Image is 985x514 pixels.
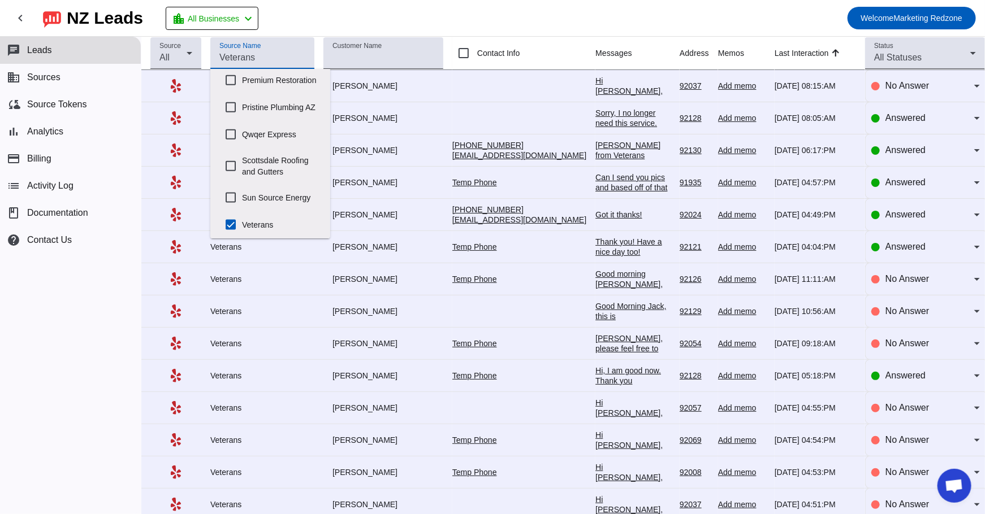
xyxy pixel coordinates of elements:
th: Messages [595,37,680,70]
span: Answered [885,242,926,251]
div: Add memo [718,113,766,123]
mat-icon: list [7,179,20,193]
span: No Answer [885,467,929,477]
mat-icon: Yelp [169,240,183,254]
div: [DATE] 04:54:PM [775,435,856,445]
div: [PERSON_NAME] [323,306,443,316]
div: Add memo [718,274,766,284]
span: All Businesses [188,11,239,27]
div: Add memo [718,242,766,252]
span: Answered [885,145,926,155]
div: Add memo [718,306,766,316]
div: 92069 [680,435,709,445]
div: [DATE] 04:55:PM [775,403,856,413]
div: [PERSON_NAME] [323,81,443,91]
div: Add memo [718,338,766,349]
div: 92054 [680,338,709,349]
div: Veterans [210,274,314,284]
mat-icon: Yelp [169,143,183,157]
mat-icon: Yelp [169,208,183,221]
div: 92024 [680,210,709,220]
a: Temp Phone [452,371,497,380]
span: Marketing Redzone [861,10,963,26]
label: Premium Restoration [242,68,321,93]
mat-label: Source [159,42,181,50]
label: Pristine Plumbing AZ [242,95,321,120]
button: All Businesses [166,7,258,30]
div: 92037 [680,81,709,91]
th: Address [680,37,718,70]
a: [PHONE_NUMBER] [452,141,524,150]
mat-icon: chevron_left [14,11,27,25]
div: Veterans [210,435,314,445]
mat-icon: Yelp [169,401,183,415]
a: Temp Phone [452,339,497,348]
span: No Answer [885,274,929,284]
span: No Answer [885,403,929,412]
div: [DATE] 04:04:PM [775,242,856,252]
mat-icon: Yelp [169,272,183,286]
span: Answered [885,210,926,219]
mat-icon: Yelp [169,111,183,125]
div: [DATE] 08:15:AM [775,81,856,91]
label: Qwqer Express [242,122,321,147]
div: [PERSON_NAME] [323,210,443,220]
div: [PERSON_NAME] [323,177,443,188]
span: Answered [885,371,926,380]
span: Analytics [27,127,63,137]
mat-icon: Yelp [169,498,183,511]
div: Open chat [938,469,971,503]
label: Scottsdale Roofing and Gutters [242,148,321,184]
div: Add memo [718,403,766,413]
div: [PERSON_NAME] [323,371,443,381]
div: Veterans [210,371,314,381]
a: [EMAIL_ADDRESS][DOMAIN_NAME] [452,151,586,160]
div: Thank you! Have a nice day too! [595,237,671,257]
span: Sources [27,72,61,82]
a: Temp Phone [452,468,497,477]
div: 92008 [680,467,709,477]
mat-icon: bar_chart [7,125,20,138]
button: WelcomeMarketing Redzone [848,7,977,29]
mat-icon: Yelp [169,304,183,318]
div: Sorry, I no longer need this service. Thanks for replying [595,108,671,138]
label: Veterans [242,212,321,237]
span: No Answer [885,306,929,316]
span: All Statuses [874,53,922,62]
div: Veterans [210,403,314,413]
div: Add memo [718,81,766,91]
span: Answered [885,177,926,187]
span: Billing [27,154,51,164]
div: [PERSON_NAME] [323,403,443,413]
span: No Answer [885,435,929,445]
div: Hi [PERSON_NAME], this is [PERSON_NAME] with Veterans. Are you still looking to schedule an appoi... [595,398,671,479]
div: [DATE] 05:18:PM [775,371,856,381]
div: Last Interaction [775,47,829,59]
div: Can I send you pics and based off of that send me a quote? [595,172,671,203]
div: [PERSON_NAME] [323,242,443,252]
a: Temp Phone [452,275,497,284]
div: [PERSON_NAME] [323,499,443,509]
div: [DATE] 08:05:AM [775,113,856,123]
mat-icon: cloud_sync [7,98,20,111]
div: Good Morning Jack, this is [PERSON_NAME] with Veterans. We are happy to help you with heat pump. ... [595,301,671,423]
mat-icon: help [7,233,20,247]
div: 92130 [680,145,709,155]
div: Add memo [718,499,766,509]
label: Sun Source Energy [242,185,321,210]
div: [DATE] 04:51:PM [775,499,856,509]
div: Add memo [718,145,766,155]
div: [DATE] 11:11:AM [775,274,856,284]
span: book [7,206,20,220]
div: Hi [PERSON_NAME], this is [PERSON_NAME] with Veterans. Are you still looking to schedule an appoi... [595,430,671,511]
div: [DATE] 04:49:PM [775,210,856,220]
img: logo [43,8,61,28]
a: [EMAIL_ADDRESS][DOMAIN_NAME] [452,215,586,224]
span: No Answer [885,499,929,509]
div: Got it thanks! [595,210,671,220]
mat-icon: Yelp [169,465,183,479]
span: All [159,53,170,62]
div: [PERSON_NAME] [323,274,443,284]
div: Good morning [PERSON_NAME], this is [PERSON_NAME] with Veterans. We are happy to help you with th... [595,269,671,401]
span: Contact Us [27,235,72,245]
